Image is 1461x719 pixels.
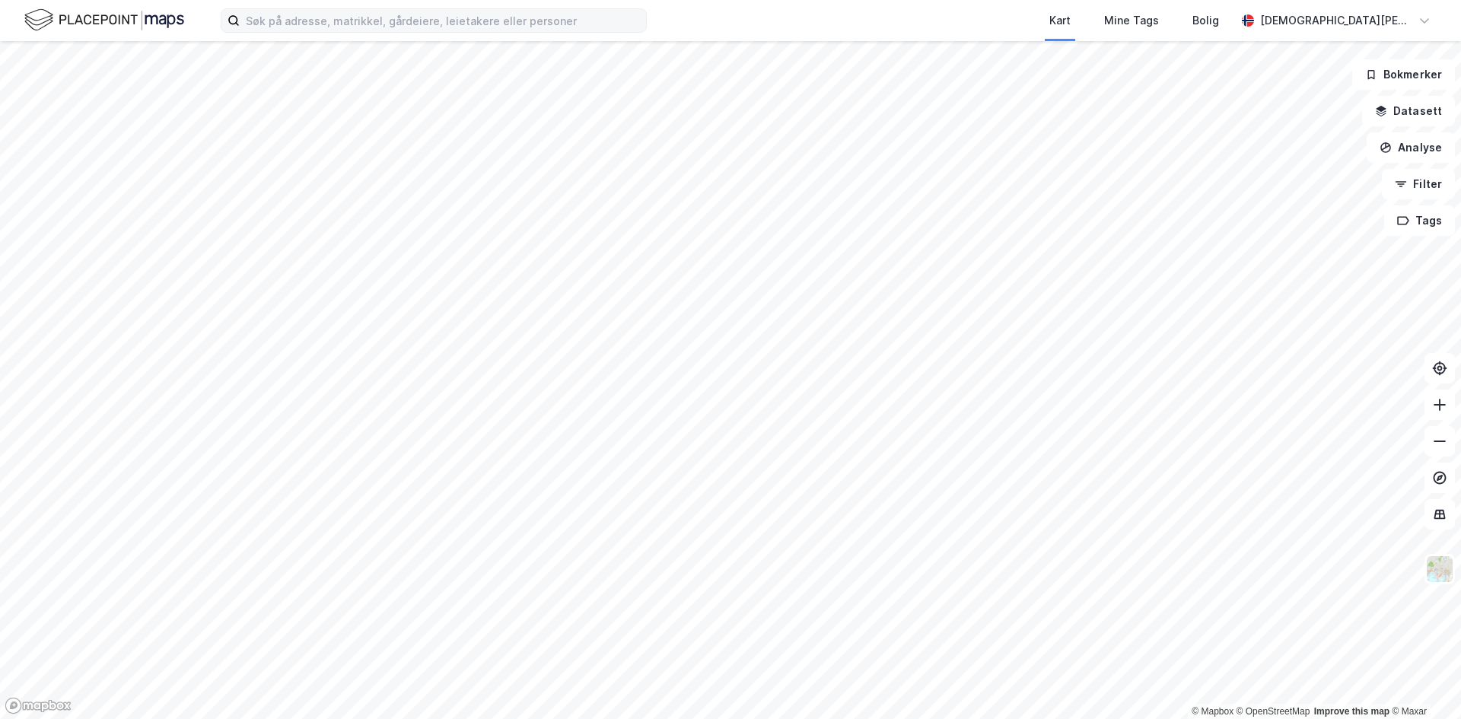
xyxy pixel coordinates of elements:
a: OpenStreetMap [1237,706,1310,717]
div: [DEMOGRAPHIC_DATA][PERSON_NAME][DEMOGRAPHIC_DATA] [1260,11,1412,30]
iframe: Chat Widget [1385,646,1461,719]
div: Mine Tags [1104,11,1159,30]
button: Tags [1384,205,1455,236]
button: Filter [1382,169,1455,199]
div: Bolig [1192,11,1219,30]
a: Improve this map [1314,706,1389,717]
img: logo.f888ab2527a4732fd821a326f86c7f29.svg [24,7,184,33]
input: Søk på adresse, matrikkel, gårdeiere, leietakere eller personer [240,9,646,32]
div: Kart [1049,11,1071,30]
button: Analyse [1367,132,1455,163]
a: Mapbox homepage [5,697,72,714]
button: Datasett [1362,96,1455,126]
button: Bokmerker [1352,59,1455,90]
a: Mapbox [1192,706,1233,717]
img: Z [1425,555,1454,584]
div: Kontrollprogram for chat [1385,646,1461,719]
